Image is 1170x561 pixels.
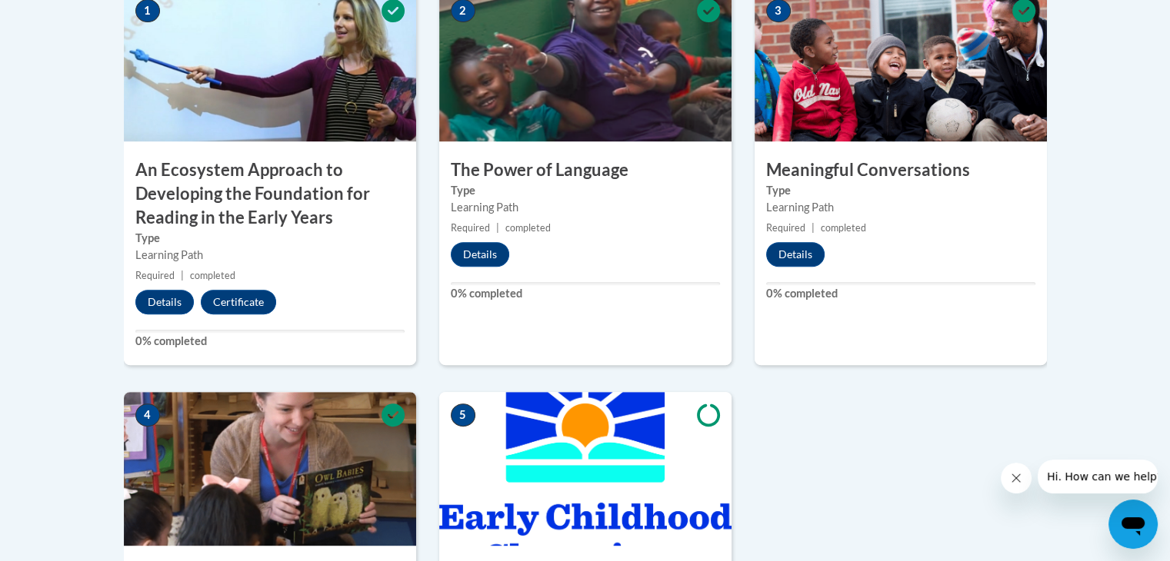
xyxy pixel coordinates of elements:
[135,230,405,247] label: Type
[812,222,815,234] span: |
[766,285,1035,302] label: 0% completed
[135,247,405,264] div: Learning Path
[451,242,509,267] button: Details
[124,158,416,229] h3: An Ecosystem Approach to Developing the Foundation for Reading in the Early Years
[201,290,276,314] button: Certificate
[9,11,125,23] span: Hi. How can we help?
[135,333,405,350] label: 0% completed
[124,392,416,546] img: Course Image
[766,222,805,234] span: Required
[451,403,475,427] span: 5
[821,222,866,234] span: completed
[190,270,235,281] span: completed
[1108,500,1158,549] iframe: Button to launch messaging window
[1038,460,1158,493] iframe: Message from company
[505,222,551,234] span: completed
[1001,463,1032,493] iframe: Close message
[451,199,720,216] div: Learning Path
[135,290,194,314] button: Details
[135,403,160,427] span: 4
[766,182,1035,199] label: Type
[451,222,490,234] span: Required
[766,199,1035,216] div: Learning Path
[451,182,720,199] label: Type
[755,158,1047,182] h3: Meaningful Conversations
[766,242,825,267] button: Details
[135,270,175,281] span: Required
[439,158,732,182] h3: The Power of Language
[181,270,184,281] span: |
[439,392,732,546] img: Course Image
[451,285,720,302] label: 0% completed
[496,222,499,234] span: |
